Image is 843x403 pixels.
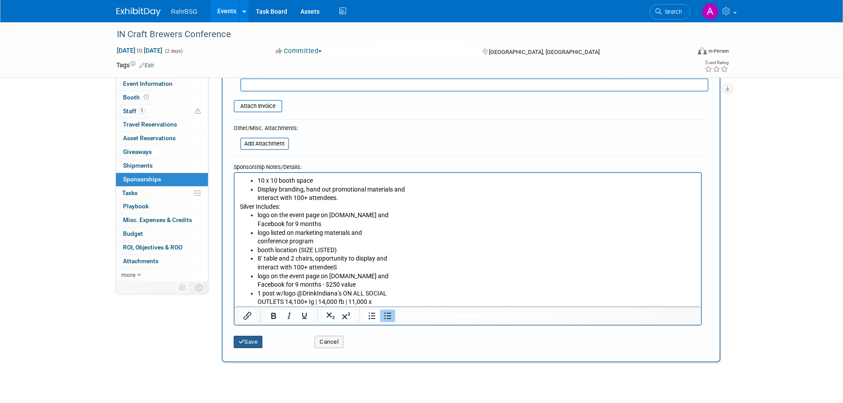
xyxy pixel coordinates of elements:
[123,216,192,223] span: Misc. Expenses & Credits
[116,200,208,213] a: Playbook
[489,49,600,55] span: [GEOGRAPHIC_DATA], [GEOGRAPHIC_DATA]
[116,61,154,69] td: Tags
[123,121,177,128] span: Travel Reservations
[234,336,263,348] button: Save
[123,107,145,115] span: Staff
[235,173,701,307] iframe: Rich Text Area
[323,310,338,322] button: Subscript
[164,48,183,54] span: (2 days)
[135,47,144,54] span: to
[116,77,208,91] a: Event Information
[234,159,702,172] div: Sponsorship Notes/Details:
[240,310,255,322] button: Insert/edit link
[116,187,208,200] a: Tasks
[121,271,135,278] span: more
[116,241,208,254] a: ROI, Objectives & ROO
[123,134,176,142] span: Asset Reservations
[195,107,201,115] span: Potential Scheduling Conflict -- at least one attendee is tagged in another overlapping event.
[139,107,145,114] span: 1
[116,105,208,118] a: Staff1
[123,203,149,210] span: Playbook
[123,162,153,169] span: Shipments
[123,94,150,101] span: Booth
[123,244,182,251] span: ROI, Objectives & ROO
[315,336,343,348] button: Cancel
[116,132,208,145] a: Asset Reservations
[123,257,158,265] span: Attachments
[116,8,161,16] img: ExhibitDay
[116,214,208,227] a: Misc. Expenses & Credits
[190,282,208,293] td: Toggle Event Tabs
[116,118,208,131] a: Travel Reservations
[139,62,154,69] a: Edit
[698,47,707,54] img: Format-Inperson.png
[171,8,198,15] span: RahrBSG
[266,310,281,322] button: Bold
[281,310,296,322] button: Italic
[116,91,208,104] a: Booth
[123,148,152,155] span: Giveaways
[116,159,208,173] a: Shipments
[234,124,298,134] div: Other/Misc. Attachments:
[123,80,173,87] span: Event Information
[708,48,729,54] div: In-Person
[339,310,354,322] button: Superscript
[116,269,208,282] a: more
[142,94,150,100] span: Booth not reserved yet
[123,176,161,183] span: Sponsorships
[704,61,728,65] div: Event Rating
[380,310,395,322] button: Bullet list
[116,255,208,268] a: Attachments
[702,3,719,20] img: Ashley Grotewold
[116,173,208,186] a: Sponsorships
[175,282,190,293] td: Personalize Event Tab Strip
[122,189,138,196] span: Tasks
[365,310,380,322] button: Numbered list
[273,46,325,56] button: Committed
[297,310,312,322] button: Underline
[638,46,729,59] div: Event Format
[662,8,682,15] span: Search
[650,4,690,19] a: Search
[123,230,143,237] span: Budget
[114,27,677,42] div: IN Craft Brewers Conference
[116,146,208,159] a: Giveaways
[116,46,163,54] span: [DATE] [DATE]
[116,227,208,241] a: Budget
